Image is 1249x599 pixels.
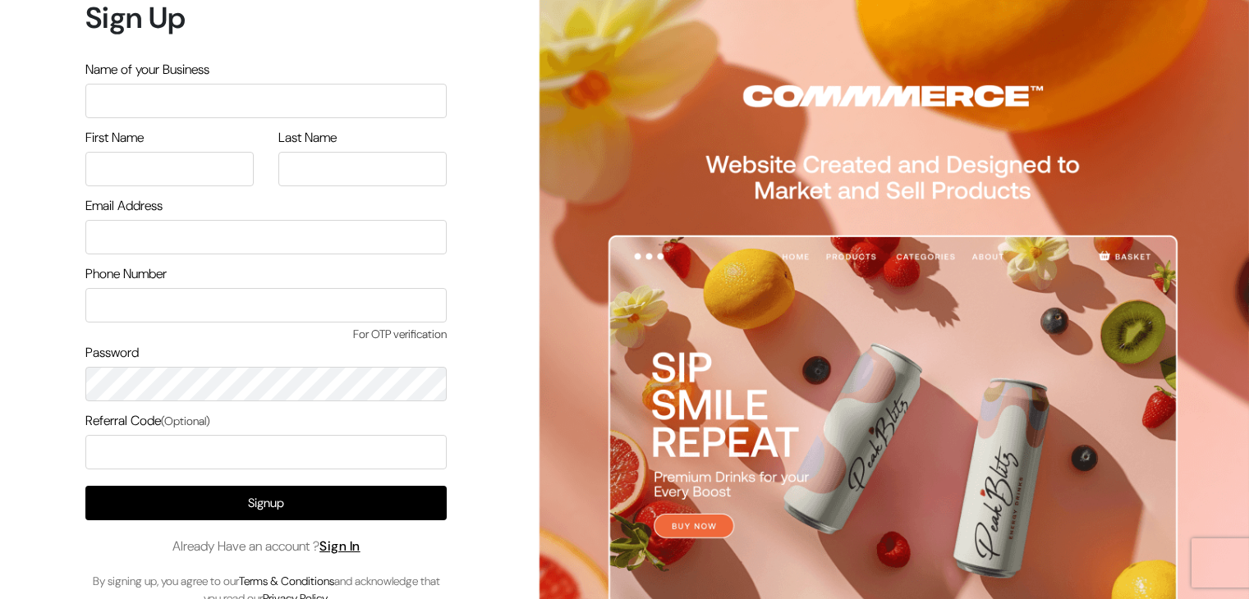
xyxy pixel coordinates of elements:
button: Signup [85,486,447,520]
label: First Name [85,128,144,148]
label: Email Address [85,196,163,216]
span: (Optional) [161,414,210,428]
label: Name of your Business [85,60,209,80]
a: Terms & Conditions [239,574,334,588]
span: For OTP verification [85,326,447,343]
label: Password [85,343,139,363]
span: Already Have an account ? [172,537,360,556]
a: Sign In [319,537,360,555]
label: Phone Number [85,264,167,284]
label: Referral Code [85,411,210,431]
label: Last Name [278,128,337,148]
